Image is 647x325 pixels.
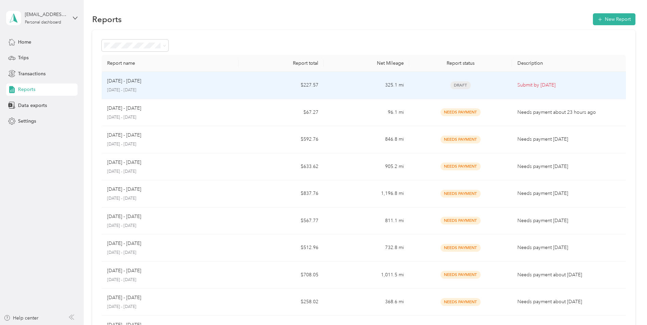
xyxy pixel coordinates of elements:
p: Needs payment [DATE] [517,244,620,251]
td: 1,011.5 mi [324,262,409,289]
td: $567.77 [238,207,324,235]
p: [DATE] - [DATE] [107,131,141,139]
td: 732.8 mi [324,234,409,262]
span: Needs Payment [441,244,481,252]
p: [DATE] - [DATE] [107,240,141,247]
span: Draft [450,81,471,89]
p: [DATE] - [DATE] [107,159,141,166]
p: [DATE] - [DATE] [107,277,233,283]
span: Settings [18,118,36,125]
p: [DATE] - [DATE] [107,304,233,310]
span: Reports [18,86,35,93]
p: [DATE] - [DATE] [107,77,141,85]
p: [DATE] - [DATE] [107,294,141,301]
th: Net Mileage [324,55,409,72]
p: Needs payment about [DATE] [517,298,620,306]
p: [DATE] - [DATE] [107,87,233,93]
div: Report status [415,60,506,66]
td: 846.8 mi [324,126,409,153]
p: [DATE] - [DATE] [107,105,141,112]
td: $227.57 [238,72,324,99]
th: Report name [102,55,238,72]
button: Help center [4,314,38,322]
th: Description [512,55,626,72]
p: [DATE] - [DATE] [107,267,141,275]
td: $837.76 [238,180,324,207]
p: [DATE] - [DATE] [107,250,233,256]
p: [DATE] - [DATE] [107,186,141,193]
span: Needs Payment [441,271,481,279]
p: [DATE] - [DATE] [107,213,141,220]
td: 368.6 mi [324,289,409,316]
td: 96.1 mi [324,99,409,126]
span: Needs Payment [441,190,481,198]
p: [DATE] - [DATE] [107,223,233,229]
td: $512.96 [238,234,324,262]
p: Needs payment [DATE] [517,190,620,197]
iframe: Everlance-gr Chat Button Frame [609,287,647,325]
p: Needs payment about 23 hours ago [517,109,620,116]
p: [DATE] - [DATE] [107,141,233,148]
td: 905.2 mi [324,153,409,181]
td: $633.62 [238,153,324,181]
p: Needs payment about [DATE] [517,271,620,279]
td: 811.1 mi [324,207,409,235]
p: [DATE] - [DATE] [107,169,233,175]
button: New Report [593,13,635,25]
span: Home [18,38,31,46]
span: Needs Payment [441,162,481,170]
td: 1,196.8 mi [324,180,409,207]
span: Trips [18,54,29,61]
th: Report total [238,55,324,72]
h1: Reports [92,16,122,23]
span: Data exports [18,102,47,109]
span: Needs Payment [441,136,481,143]
span: Needs Payment [441,298,481,306]
p: [DATE] - [DATE] [107,114,233,121]
p: [DATE] - [DATE] [107,196,233,202]
div: Personal dashboard [25,20,61,25]
div: [EMAIL_ADDRESS][DOMAIN_NAME] [25,11,67,18]
td: $67.27 [238,99,324,126]
td: $708.05 [238,262,324,289]
td: $258.02 [238,289,324,316]
span: Needs Payment [441,217,481,225]
p: Needs payment [DATE] [517,136,620,143]
td: 325.1 mi [324,72,409,99]
td: $592.76 [238,126,324,153]
span: Transactions [18,70,46,77]
span: Needs Payment [441,108,481,116]
p: Needs payment [DATE] [517,163,620,170]
p: Submit by [DATE] [517,81,620,89]
p: Needs payment [DATE] [517,217,620,225]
